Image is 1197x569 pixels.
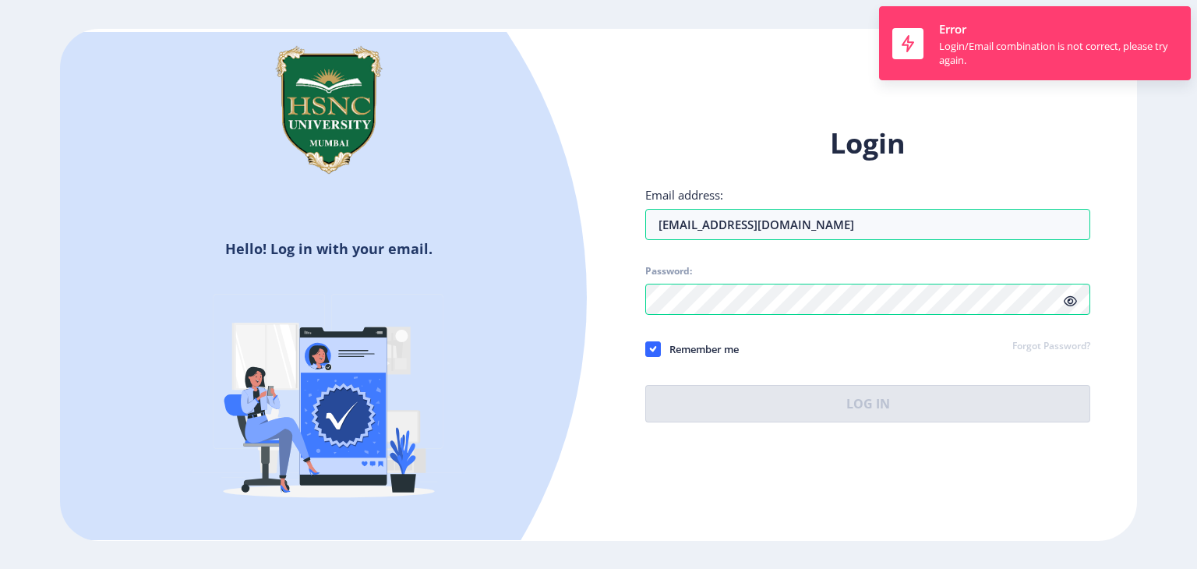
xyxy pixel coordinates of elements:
span: Remember me [661,340,739,359]
h5: Don't have an account? [72,537,587,562]
label: Email address: [645,187,723,203]
img: Verified-rafiki.svg [192,264,465,537]
div: Login/Email combination is not correct, please try again. [939,39,1178,67]
label: Password: [645,265,692,277]
a: Register [394,538,464,561]
span: Error [939,21,966,37]
img: hsnc.png [251,32,407,188]
a: Forgot Password? [1012,340,1090,354]
h1: Login [645,125,1090,162]
input: Email address [645,209,1090,240]
button: Log In [645,385,1090,422]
